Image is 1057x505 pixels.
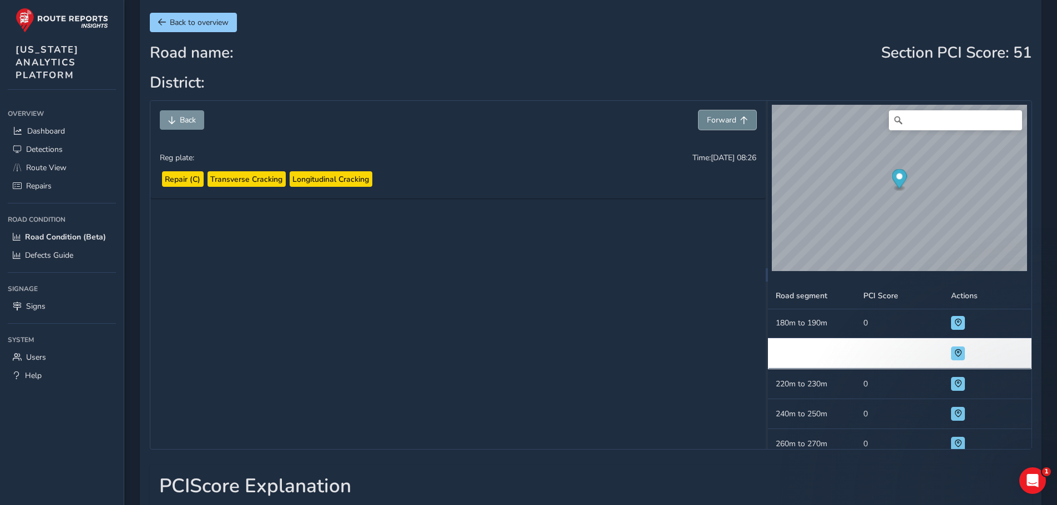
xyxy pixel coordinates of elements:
[1042,467,1051,476] span: 1
[856,308,943,338] td: 0
[863,290,898,301] span: PCI Score
[160,110,204,130] button: Back
[776,290,827,301] span: Road segment
[25,250,73,261] span: Defects Guide
[8,228,116,246] a: Road Condition (Beta)
[292,176,369,188] span: Longitudinal Cracking
[25,370,42,381] span: Help
[692,155,756,174] p: Time: [DATE] 08:26
[856,399,943,429] td: 0
[160,155,194,166] p: Reg plate:
[27,126,65,136] span: Dashboard
[150,13,237,32] button: Back to overview
[150,74,234,93] h2: District:
[180,115,196,125] span: Back
[768,399,856,429] td: 240m to 250m
[16,43,79,81] span: [US_STATE] ANALYTICS PLATFORM
[8,122,116,140] a: Dashboard
[8,211,116,228] div: Road Condition
[768,369,856,399] td: 220m to 230m
[25,232,106,242] span: Road Condition (Beta)
[881,44,1032,63] h2: Section PCI Score : 51
[8,177,116,195] a: Repairs
[768,339,856,369] td: 200m to 210m
[856,339,943,369] td: 0
[856,369,943,399] td: 0
[8,366,116,385] a: Help
[26,301,45,312] span: Signs
[8,246,116,264] a: Defects Guide
[8,140,116,159] a: Detections
[699,110,756,130] button: Forward
[768,308,856,338] td: 180m to 190m
[170,17,229,28] span: Back to overview
[8,331,116,348] div: System
[8,280,116,297] div: Signage
[772,105,1027,271] canvas: Map
[150,44,234,63] h2: Road name:
[165,176,200,188] span: Repair (C)
[26,181,52,191] span: Repairs
[210,176,282,188] span: Transverse Cracking
[951,290,978,301] span: Actions
[768,429,856,459] td: 260m to 270m
[8,105,116,122] div: Overview
[707,115,736,125] span: Forward
[8,348,116,366] a: Users
[8,159,116,177] a: Route View
[856,429,943,459] td: 0
[159,475,1022,498] h1: PCI Score Explanation
[26,162,67,173] span: Route View
[16,8,108,33] img: rr logo
[8,297,116,315] a: Signs
[892,169,907,191] div: Map marker
[26,144,63,155] span: Detections
[1019,467,1046,494] iframe: Intercom live chat
[889,110,1022,130] input: Search
[26,352,46,363] span: Users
